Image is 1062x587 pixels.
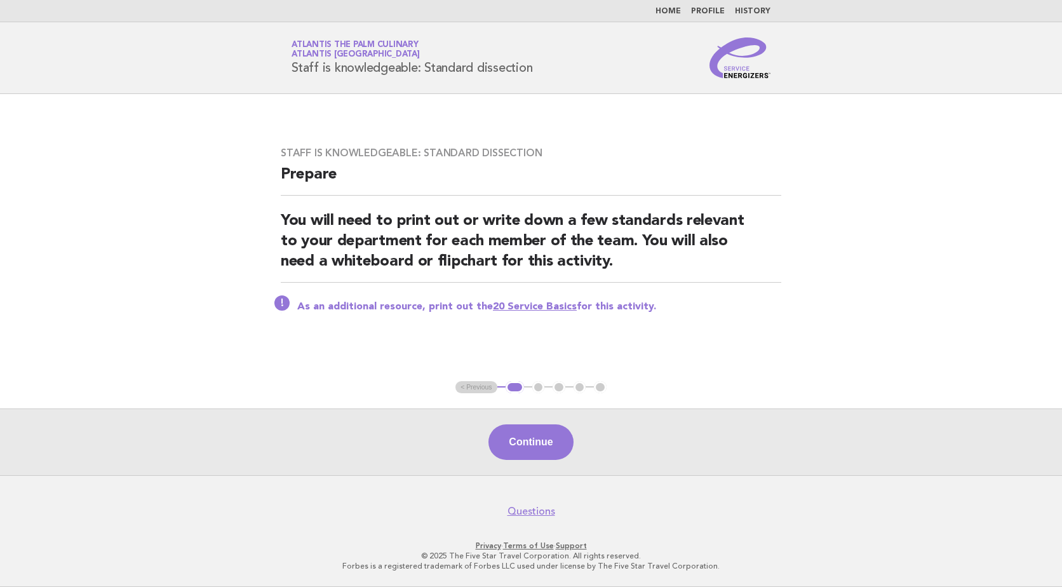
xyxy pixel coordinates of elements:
h3: Staff is knowledgeable: Standard dissection [281,147,781,159]
p: · · [142,541,920,551]
a: Profile [691,8,725,15]
p: Forbes is a registered trademark of Forbes LLC used under license by The Five Star Travel Corpora... [142,561,920,571]
a: Atlantis The Palm CulinaryAtlantis [GEOGRAPHIC_DATA] [292,41,420,58]
a: Home [655,8,681,15]
h1: Staff is knowledgeable: Standard dissection [292,41,532,74]
a: History [735,8,770,15]
a: Terms of Use [503,541,554,550]
a: 20 Service Basics [493,302,577,312]
p: © 2025 The Five Star Travel Corporation. All rights reserved. [142,551,920,561]
a: Support [556,541,587,550]
h2: Prepare [281,165,781,196]
h2: You will need to print out or write down a few standards relevant to your department for each mem... [281,211,781,283]
img: Service Energizers [709,37,770,78]
p: As an additional resource, print out the for this activity. [297,300,781,313]
a: Privacy [476,541,501,550]
a: Questions [507,505,555,518]
button: 1 [506,381,524,394]
button: Continue [488,424,573,460]
span: Atlantis [GEOGRAPHIC_DATA] [292,51,420,59]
